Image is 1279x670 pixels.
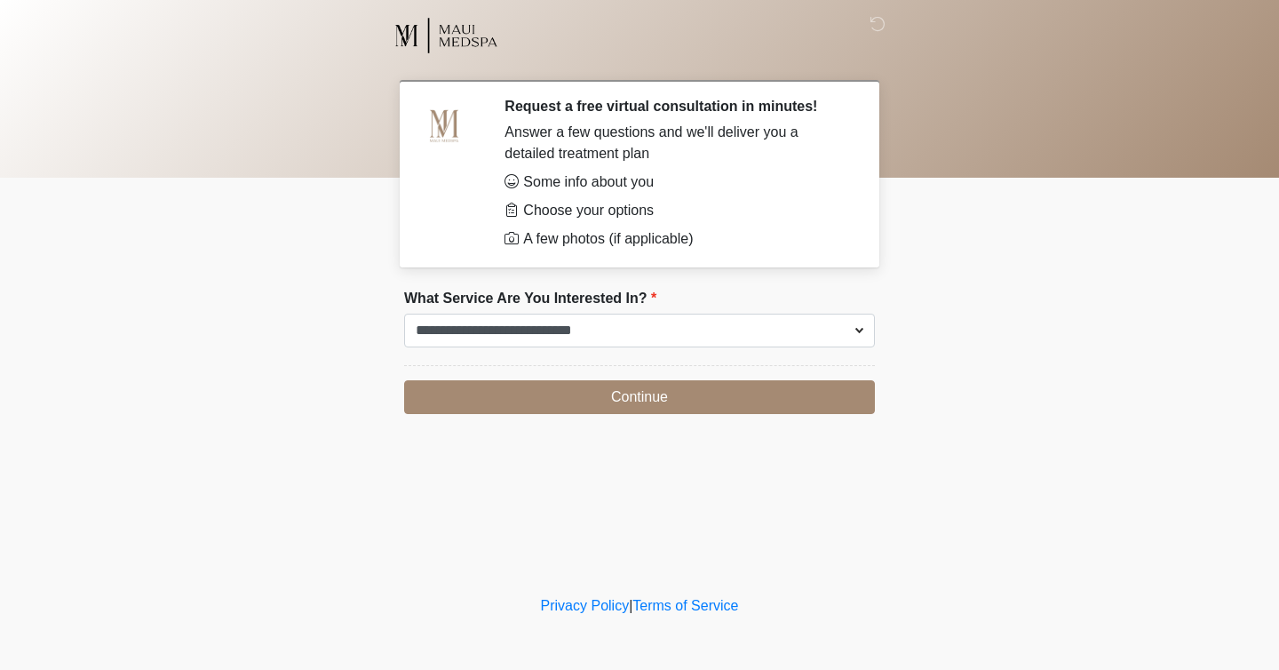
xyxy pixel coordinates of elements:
li: A few photos (if applicable) [504,228,848,250]
li: Choose your options [504,200,848,221]
button: Continue [404,380,875,414]
li: Some info about you [504,171,848,193]
img: Maui MedSpa Logo [386,13,504,58]
h2: Request a free virtual consultation in minutes! [504,98,848,115]
a: Privacy Policy [541,598,630,613]
a: Terms of Service [632,598,738,613]
img: Agent Avatar [417,98,471,151]
label: What Service Are You Interested In? [404,288,656,309]
a: | [629,598,632,613]
div: Answer a few questions and we'll deliver you a detailed treatment plan [504,122,848,164]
